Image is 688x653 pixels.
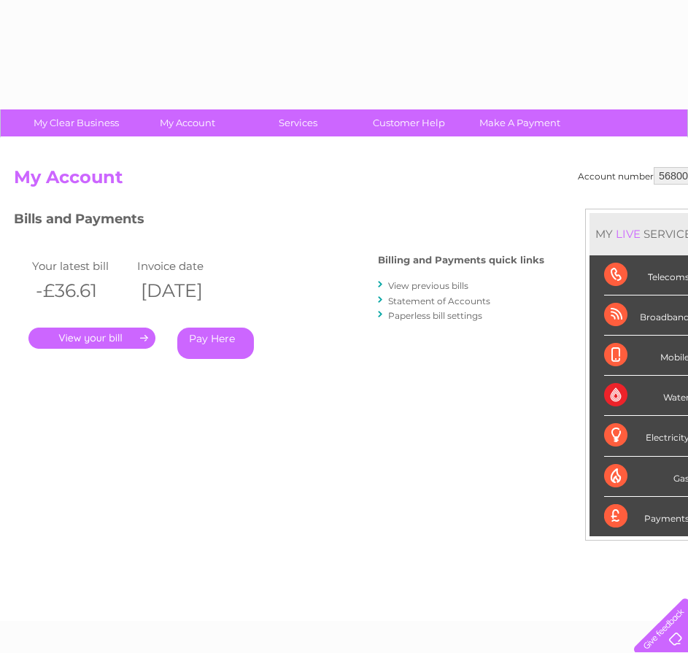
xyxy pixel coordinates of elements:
h3: Bills and Payments [14,209,544,234]
div: LIVE [613,227,643,241]
a: . [28,328,155,349]
a: Pay Here [177,328,254,359]
td: Invoice date [134,256,239,276]
a: Services [238,109,358,136]
a: View previous bills [388,280,468,291]
a: My Account [127,109,247,136]
a: Make A Payment [460,109,580,136]
a: Customer Help [349,109,469,136]
a: Paperless bill settings [388,310,482,321]
th: -£36.61 [28,276,134,306]
a: Statement of Accounts [388,295,490,306]
a: My Clear Business [16,109,136,136]
th: [DATE] [134,276,239,306]
td: Your latest bill [28,256,134,276]
h4: Billing and Payments quick links [378,255,544,266]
